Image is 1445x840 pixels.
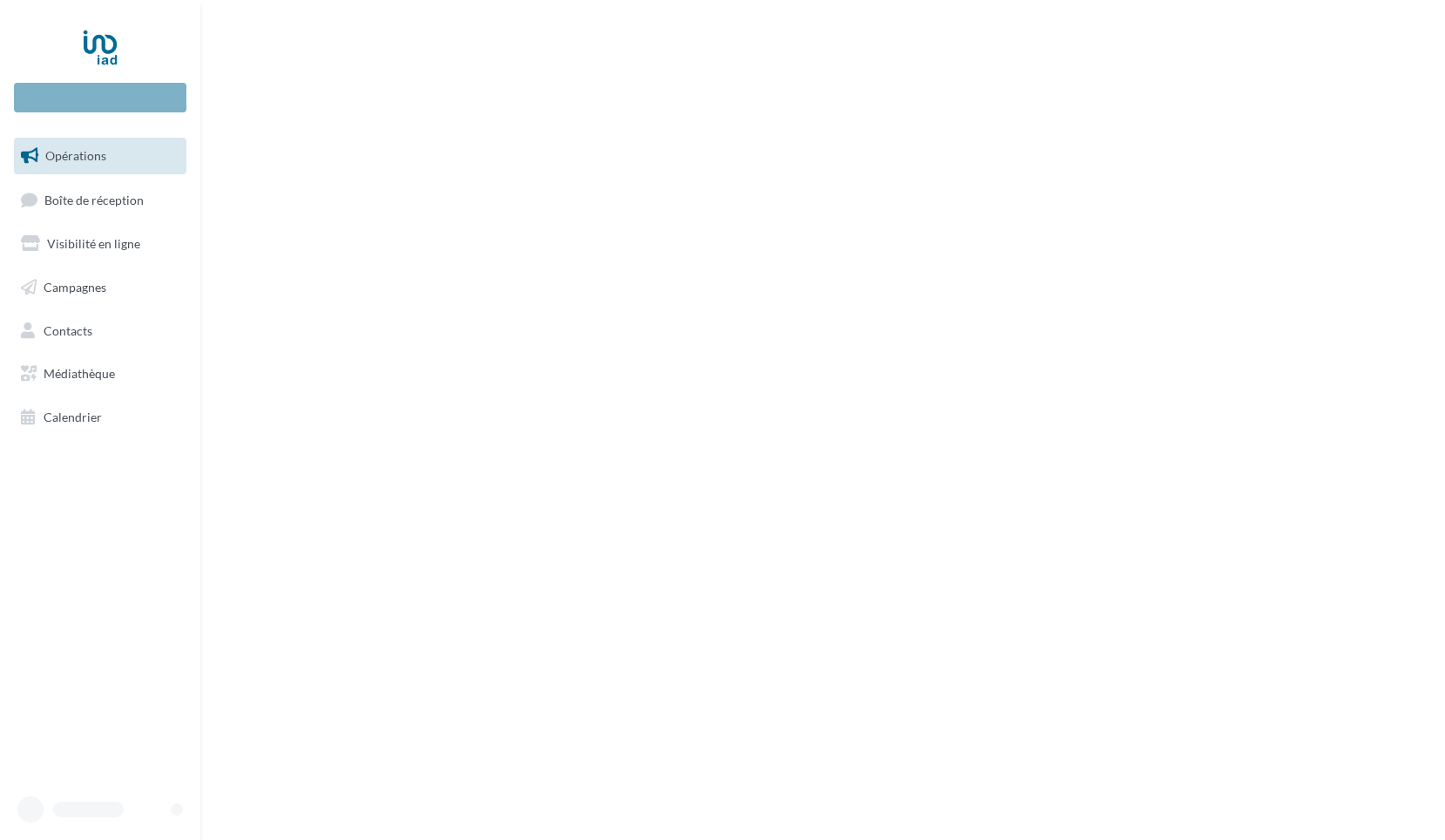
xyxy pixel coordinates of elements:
[44,410,102,424] span: Calendrier
[44,322,92,337] span: Contacts
[10,313,190,349] a: Contacts
[10,269,190,306] a: Campagnes
[44,366,115,381] span: Médiathèque
[10,226,190,262] a: Visibilité en ligne
[47,236,140,251] span: Visibilité en ligne
[44,280,106,295] span: Campagnes
[10,356,190,392] a: Médiathèque
[45,148,106,163] span: Opérations
[10,138,190,174] a: Opérations
[44,192,144,207] span: Boîte de réception
[14,83,186,112] div: Nouvelle campagne
[10,399,190,436] a: Calendrier
[10,181,190,219] a: Boîte de réception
